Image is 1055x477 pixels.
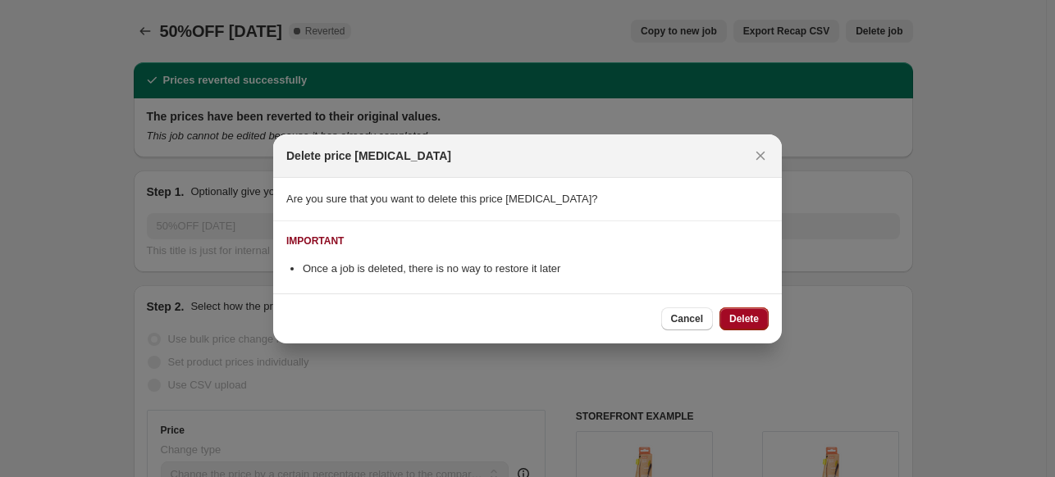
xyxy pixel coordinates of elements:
[286,148,451,164] h2: Delete price [MEDICAL_DATA]
[729,312,759,325] span: Delete
[286,234,344,248] div: IMPORTANT
[719,307,769,330] button: Delete
[303,261,769,277] li: Once a job is deleted, there is no way to restore it later
[661,307,713,330] button: Cancel
[286,193,598,205] span: Are you sure that you want to delete this price [MEDICAL_DATA]?
[671,312,703,325] span: Cancel
[749,144,772,167] button: Close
